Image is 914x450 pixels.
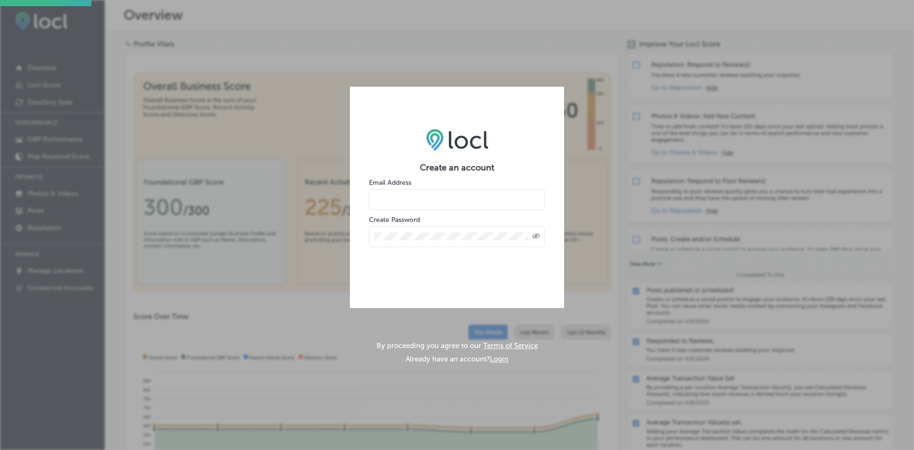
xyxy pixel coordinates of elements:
[369,216,420,224] label: Create Password
[532,232,540,241] span: Toggle password visibility
[483,341,538,350] a: Terms of Service
[369,179,411,187] label: Email Address
[377,341,538,350] p: By proceeding you agree to our
[426,129,488,150] img: LOCL logo
[406,355,508,363] p: Already have an account?
[369,162,545,173] h2: Create an account
[490,355,508,363] button: Login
